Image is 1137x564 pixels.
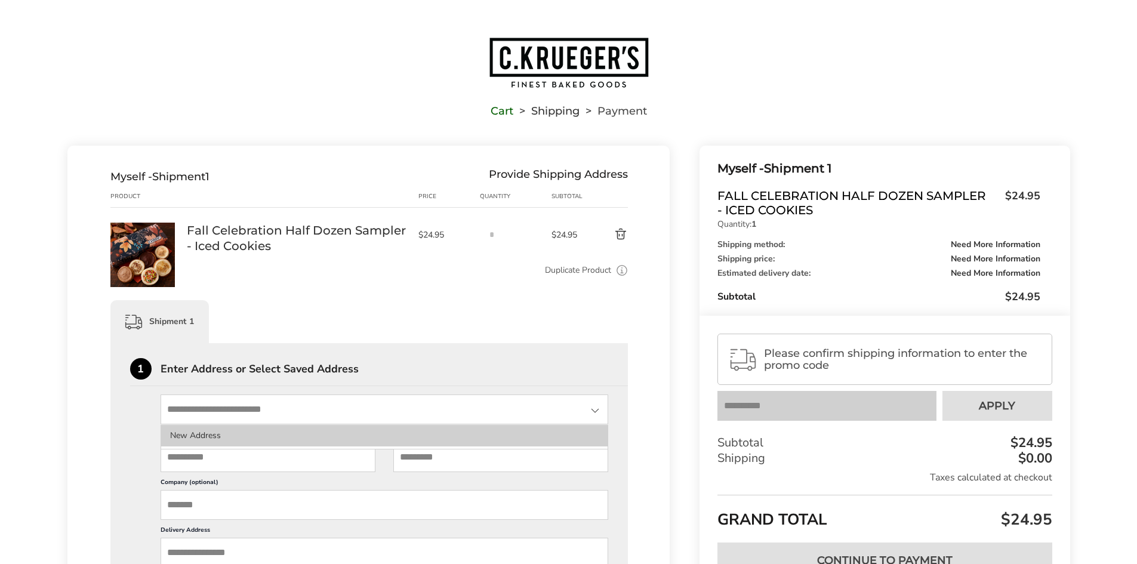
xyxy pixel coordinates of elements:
[513,107,580,115] li: Shipping
[586,227,628,242] button: Delete product
[161,478,609,490] label: Company (optional)
[491,107,513,115] a: Cart
[110,192,187,201] div: Product
[717,289,1040,304] div: Subtotal
[110,300,209,343] div: Shipment 1
[998,509,1052,530] span: $24.95
[717,161,764,175] span: Myself -
[67,36,1070,89] a: Go to home page
[951,269,1040,278] span: Need More Information
[130,358,152,380] div: 1
[951,241,1040,249] span: Need More Information
[717,189,1040,217] a: Fall Celebration Half Dozen Sampler - Iced Cookies$24.95
[489,170,628,183] div: Provide Shipping Address
[999,189,1040,214] span: $24.95
[1007,436,1052,449] div: $24.95
[110,223,175,287] img: Fall Celebration Half Dozen Sampler - Iced Cookies
[764,347,1041,371] span: Please confirm shipping information to enter the promo code
[717,255,1040,263] div: Shipping price:
[393,442,608,472] input: Last Name
[418,229,474,241] span: $24.95
[717,220,1040,229] p: Quantity:
[1005,289,1040,304] span: $24.95
[1015,452,1052,465] div: $0.00
[110,170,152,183] span: Myself -
[480,192,551,201] div: Quantity
[161,363,628,374] div: Enter Address or Select Saved Address
[717,241,1040,249] div: Shipping method:
[161,442,375,472] input: First Name
[717,435,1052,451] div: Subtotal
[942,391,1052,421] button: Apply
[161,490,609,520] input: Company
[205,170,209,183] span: 1
[717,159,1040,178] div: Shipment 1
[488,36,649,89] img: C.KRUEGER'S
[551,229,586,241] span: $24.95
[551,192,586,201] div: Subtotal
[597,107,647,115] span: Payment
[480,223,504,246] input: Quantity input
[110,222,175,233] a: Fall Celebration Half Dozen Sampler - Iced Cookies
[717,189,999,217] span: Fall Celebration Half Dozen Sampler - Iced Cookies
[161,395,609,424] input: State
[951,255,1040,263] span: Need More Information
[717,471,1052,484] div: Taxes calculated at checkout
[545,264,611,277] a: Duplicate Product
[717,269,1040,278] div: Estimated delivery date:
[161,526,609,538] label: Delivery Address
[418,192,480,201] div: Price
[751,218,756,230] strong: 1
[979,400,1015,411] span: Apply
[110,170,209,183] div: Shipment
[161,425,608,446] li: New Address
[717,495,1052,534] div: GRAND TOTAL
[717,451,1052,466] div: Shipping
[187,223,406,254] a: Fall Celebration Half Dozen Sampler - Iced Cookies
